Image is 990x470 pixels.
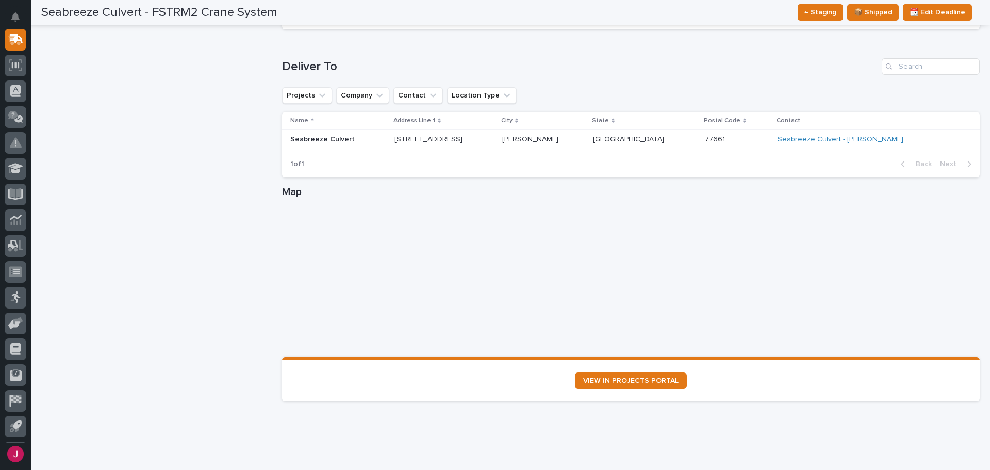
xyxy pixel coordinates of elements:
p: [GEOGRAPHIC_DATA] [593,133,666,144]
p: [STREET_ADDRESS] [394,135,494,144]
button: Location Type [447,87,517,104]
p: City [501,115,513,126]
p: Name [290,115,308,126]
a: VIEW IN PROJECTS PORTAL [575,372,687,389]
button: 📆 Edit Deadline [903,4,972,21]
p: Seabreeze Culvert [290,135,386,144]
p: State [592,115,609,126]
p: 1 of 1 [282,152,312,177]
button: Company [336,87,389,104]
tr: Seabreeze Culvert[STREET_ADDRESS][PERSON_NAME][PERSON_NAME] [GEOGRAPHIC_DATA][GEOGRAPHIC_DATA] 77... [282,130,980,149]
iframe: Map [282,202,980,357]
button: Next [936,159,980,169]
div: Notifications [13,12,26,29]
input: Search [882,58,980,75]
button: ← Staging [798,4,843,21]
button: Projects [282,87,332,104]
h1: Map [282,186,980,198]
p: [PERSON_NAME] [502,133,560,144]
h2: Seabreeze Culvert - FSTRM2 Crane System [41,5,277,20]
span: 📦 Shipped [854,6,892,19]
h1: Deliver To [282,59,878,74]
button: users-avatar [5,443,26,465]
span: Back [910,159,932,169]
span: VIEW IN PROJECTS PORTAL [583,377,679,384]
span: ← Staging [804,6,836,19]
span: 📆 Edit Deadline [910,6,965,19]
button: Notifications [5,6,26,28]
button: Contact [393,87,443,104]
span: Next [940,159,963,169]
p: 77661 [705,133,727,144]
button: Back [893,159,936,169]
p: Address Line 1 [393,115,435,126]
button: 📦 Shipped [847,4,899,21]
p: Postal Code [704,115,740,126]
a: Seabreeze Culvert - [PERSON_NAME] [778,135,903,144]
p: Contact [777,115,800,126]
